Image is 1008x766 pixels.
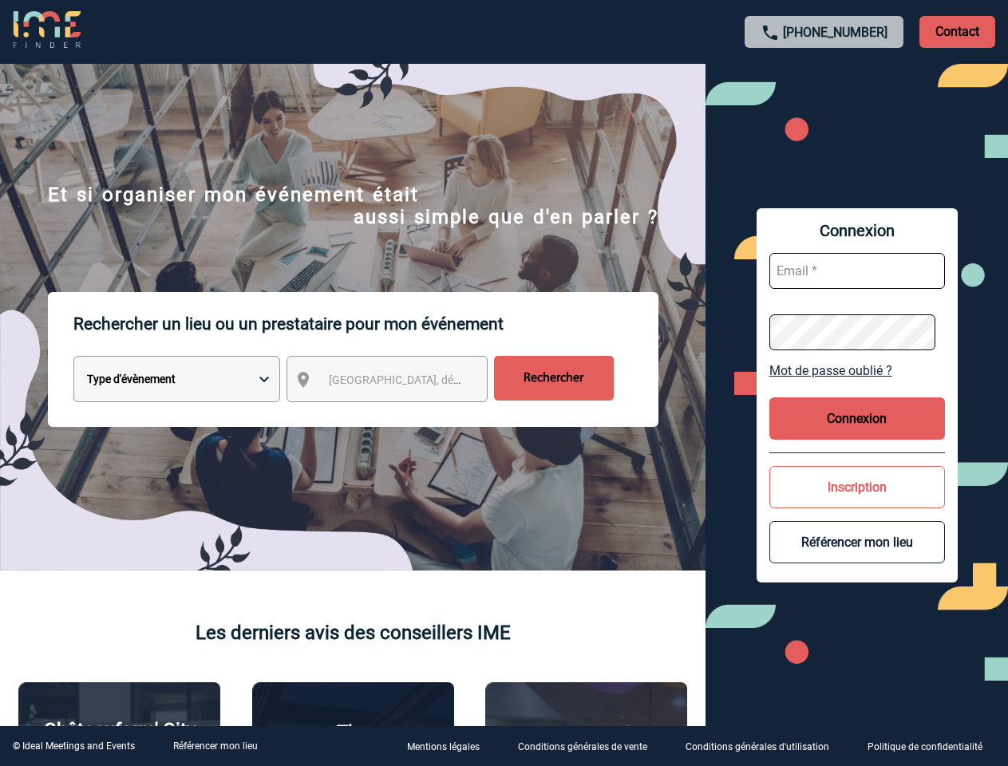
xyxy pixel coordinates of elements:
p: Politique de confidentialité [868,742,982,753]
span: [GEOGRAPHIC_DATA], département, région... [329,373,551,386]
a: Politique de confidentialité [855,739,1008,754]
span: Connexion [769,221,945,240]
div: © Ideal Meetings and Events [13,740,135,752]
p: Rechercher un lieu ou un prestataire pour mon événement [73,292,658,356]
a: Mentions légales [394,739,505,754]
p: Conditions générales de vente [518,742,647,753]
p: Conditions générales d'utilisation [686,742,829,753]
a: [PHONE_NUMBER] [783,25,887,40]
a: Conditions générales d'utilisation [673,739,855,754]
button: Référencer mon lieu [769,521,945,563]
a: Mot de passe oublié ? [769,363,945,378]
p: Châteauform' City [GEOGRAPHIC_DATA] [27,719,211,764]
a: Conditions générales de vente [505,739,673,754]
input: Rechercher [494,356,614,401]
a: Référencer mon lieu [173,740,258,752]
input: Email * [769,253,945,289]
p: The [GEOGRAPHIC_DATA] [261,721,445,766]
button: Connexion [769,397,945,440]
img: call-24-px.png [761,23,780,42]
p: Contact [919,16,995,48]
p: Mentions légales [407,742,480,753]
button: Inscription [769,466,945,508]
p: Agence 2ISD [532,723,641,745]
